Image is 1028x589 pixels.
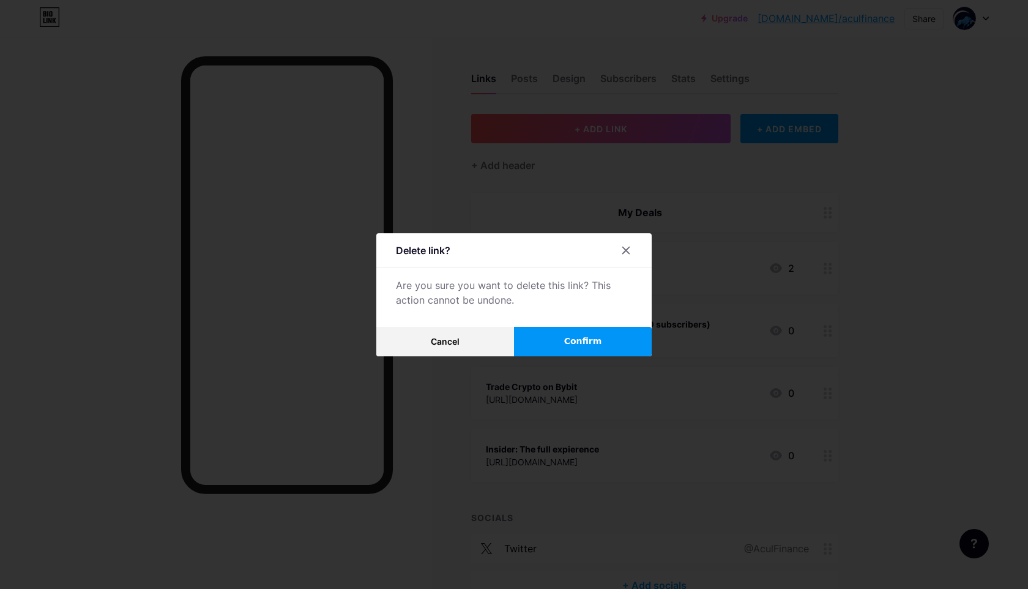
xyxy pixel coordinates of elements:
div: Delete link? [396,243,450,258]
span: Confirm [564,335,602,348]
button: Cancel [376,327,514,356]
span: Cancel [431,336,460,347]
button: Confirm [514,327,652,356]
div: Are you sure you want to delete this link? This action cannot be undone. [396,278,632,307]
